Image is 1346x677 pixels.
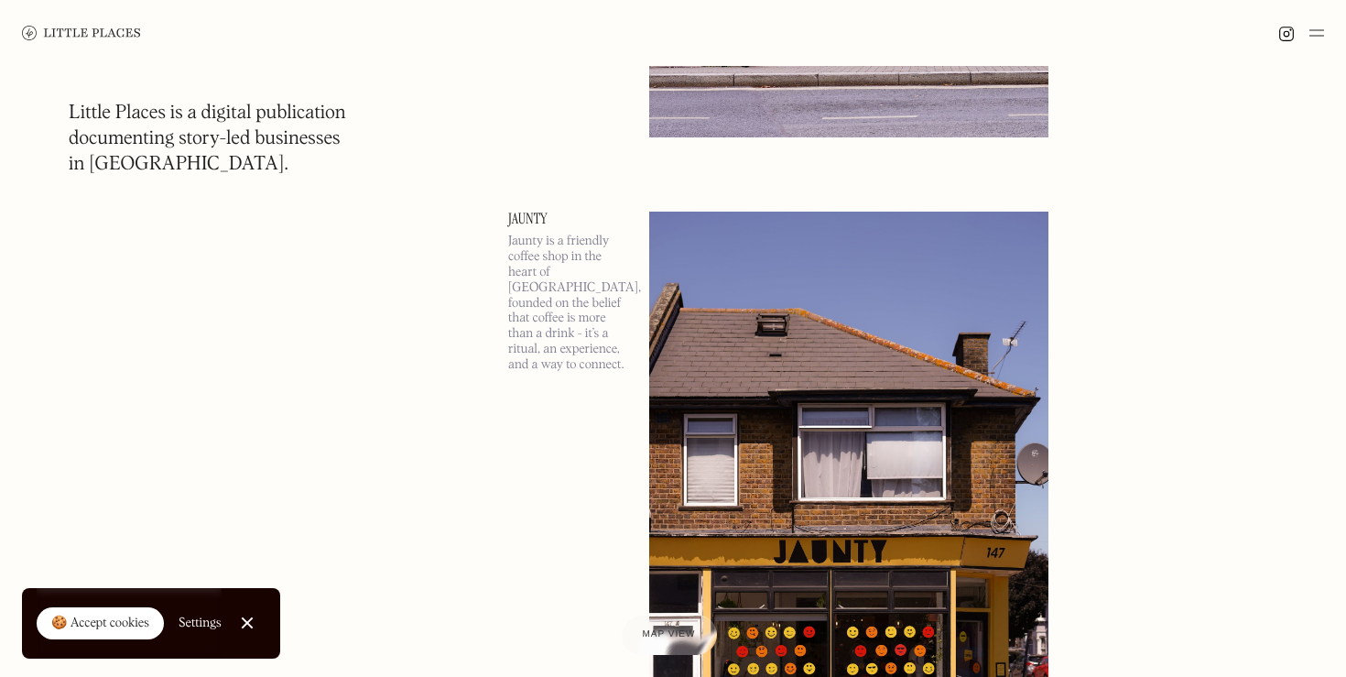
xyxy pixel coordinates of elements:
[643,629,696,639] span: Map view
[229,605,266,641] a: Close Cookie Popup
[246,623,247,624] div: Close Cookie Popup
[51,615,149,633] div: 🍪 Accept cookies
[69,101,346,178] h1: Little Places is a digital publication documenting story-led businesses in [GEOGRAPHIC_DATA].
[179,603,222,644] a: Settings
[508,234,627,372] p: Jaunty is a friendly coffee shop in the heart of [GEOGRAPHIC_DATA], founded on the belief that co...
[621,615,718,655] a: Map view
[37,607,164,640] a: 🍪 Accept cookies
[179,617,222,629] div: Settings
[508,212,627,226] a: Jaunty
